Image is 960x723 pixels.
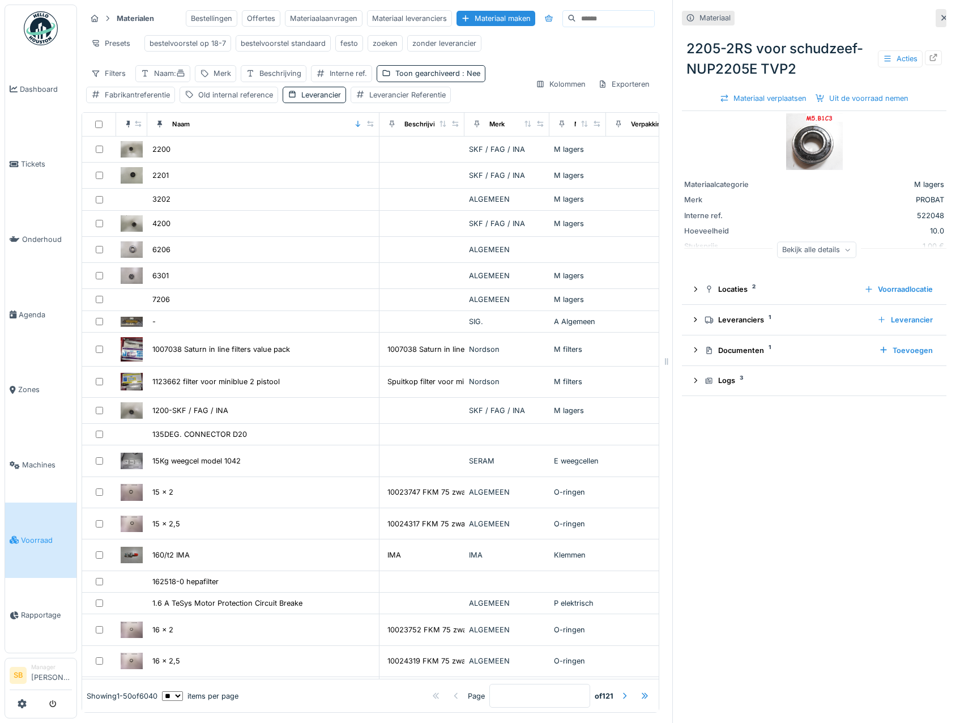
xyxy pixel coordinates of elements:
div: Materiaal verplaatsen [715,91,811,106]
div: 6301 [152,270,169,281]
div: SKF / FAG / INA [469,218,545,229]
div: 6206 [152,244,170,255]
div: 160/t2 IMA [152,550,190,560]
div: O-ringen [554,656,601,666]
div: Page [468,691,485,701]
div: Klemmen [554,550,601,560]
li: SB [10,667,27,684]
div: Bestellingen [186,10,237,27]
summary: Leveranciers1Leverancier [686,309,942,330]
div: M lagers [554,218,601,229]
a: Dashboard [5,52,76,127]
div: 16 x 2,5 [152,656,180,666]
div: bestelvoorstel op 18-7 [150,38,226,49]
a: Machines [5,427,76,503]
div: Merk [214,68,231,79]
div: zonder leverancier [412,38,476,49]
div: Exporteren [593,76,655,92]
div: M lagers [554,270,601,281]
div: SKF / FAG / INA [469,405,545,416]
div: Materiaal maken [456,11,535,26]
div: Documenten [705,345,870,356]
div: Nordson [469,344,545,355]
a: Zones [5,352,76,428]
div: 15Kg weegcel model 1042 [152,456,241,466]
img: 1123662 filter voor miniblue 2 pistool [121,373,143,390]
div: M lagers [774,179,944,190]
div: ALGEMEEN [469,194,545,205]
div: ALGEMEEN [469,294,545,305]
img: 15Kg weegcel model 1042 [121,453,143,469]
div: Naam [154,68,185,79]
div: Voorraadlocatie [860,282,937,297]
a: Onderhoud [5,202,76,277]
div: ALGEMEEN [469,270,545,281]
div: ALGEMEEN [469,624,545,635]
div: 15 x 2,5 [152,518,180,529]
div: O-ringen [554,487,601,497]
div: 2200 [152,144,170,155]
summary: Documenten1Toevoegen [686,340,942,361]
div: M lagers [554,144,601,155]
span: Machines [22,460,72,470]
div: 1007038 Saturn in line filters value pack verp... [387,344,549,355]
span: Dashboard [20,84,72,95]
div: 7206 [152,294,170,305]
span: Onderhoud [22,234,72,245]
div: Interne ref. [684,210,769,221]
div: Presets [86,35,135,52]
div: zoeken [373,38,398,49]
div: Beschrijving [259,68,301,79]
li: [PERSON_NAME] [31,663,72,687]
div: Verpakking [631,120,665,129]
div: M lagers [554,194,601,205]
div: 135DEG. CONNECTOR D20 [152,429,247,440]
div: 10024317 FKM 75 zwart 15 x 2,5 [387,518,500,529]
div: Kolommen [531,76,591,92]
img: Badge_color-CXgf-gQk.svg [24,11,58,45]
img: 2201 [121,167,143,184]
div: IMA [387,550,401,560]
div: M lagers [554,405,601,416]
div: Materiaal [699,12,731,23]
div: ALGEMEEN [469,244,545,255]
div: Fabrikantreferentie [105,90,170,100]
img: 15 x 2 [121,484,143,500]
div: Old internal reference [198,90,273,100]
div: 2201 [152,170,169,181]
div: Offertes [242,10,280,27]
div: 10023752 FKM 75 zwart 16 x 2 [387,624,495,635]
span: Tickets [21,159,72,169]
div: Naam [172,120,190,129]
div: 162518-0 hepafilter [152,576,219,587]
div: ALGEMEEN [469,518,545,529]
div: 16 x 2 [152,624,173,635]
span: Agenda [19,309,72,320]
div: Filters [86,65,131,82]
img: 160/t2 IMA [121,547,143,563]
span: Zones [18,384,72,395]
img: 1200-SKF / FAG / INA [121,402,143,419]
div: Beschrijving [404,120,443,129]
img: 15 x 2,5 [121,516,143,532]
summary: Locaties2Voorraadlocatie [686,279,942,300]
img: 16 x 2,5 [121,653,143,669]
div: Leveranciers [705,314,868,325]
div: - [152,316,156,327]
div: Merk [684,194,769,205]
div: M lagers [554,294,601,305]
div: 10.0 [774,226,944,236]
img: 6301 [121,267,143,284]
div: M filters [554,376,601,387]
span: Voorraad [21,535,72,546]
div: SERAM [469,456,545,466]
div: Acties [878,50,923,67]
img: 16 x 2 [121,622,143,638]
div: Uit de voorraad nemen [811,91,913,106]
div: SIG. [469,316,545,327]
div: IMA [469,550,545,560]
div: 1123662 filter voor miniblue 2 pistool [152,376,280,387]
div: A Algemeen [554,316,601,327]
div: Hoeveelheid [684,226,769,236]
a: Agenda [5,277,76,352]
